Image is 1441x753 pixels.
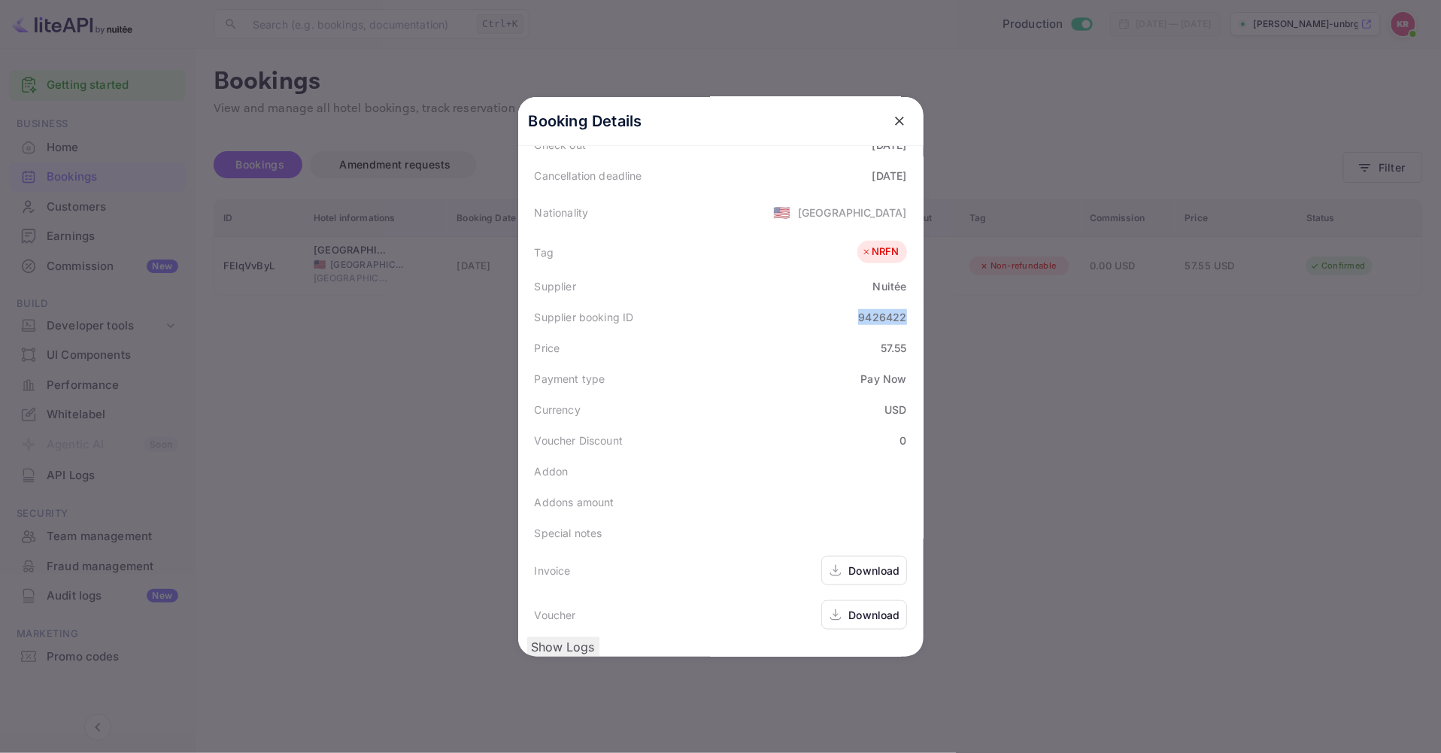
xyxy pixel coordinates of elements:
[535,278,576,294] div: Supplier
[858,309,906,325] div: 9426422
[535,607,576,623] div: Voucher
[860,371,906,387] div: Pay Now
[535,205,589,220] div: Nationality
[849,563,900,578] div: Download
[535,402,581,417] div: Currency
[529,110,642,132] p: Booking Details
[773,199,790,226] span: United States
[527,637,599,657] button: Show Logs
[535,371,605,387] div: Payment type
[899,433,906,448] div: 0
[886,108,913,135] button: close
[884,402,906,417] div: USD
[849,607,900,623] div: Download
[535,340,560,356] div: Price
[872,168,907,184] div: [DATE]
[535,563,571,578] div: Invoice
[535,309,634,325] div: Supplier booking ID
[535,494,614,510] div: Addons amount
[535,168,642,184] div: Cancellation deadline
[535,463,569,479] div: Addon
[798,205,907,220] div: [GEOGRAPHIC_DATA]
[535,525,602,541] div: Special notes
[881,340,907,356] div: 57.55
[535,244,554,260] div: Tag
[873,278,907,294] div: Nuitée
[535,433,623,448] div: Voucher Discount
[861,244,899,260] div: NRFN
